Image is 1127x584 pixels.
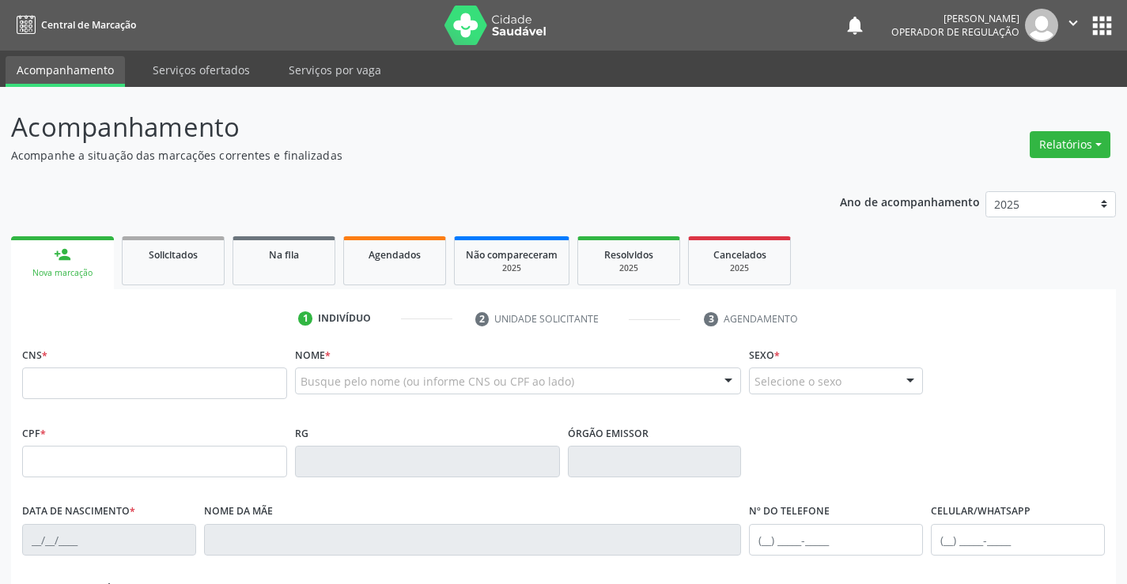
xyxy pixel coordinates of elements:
label: Celular/WhatsApp [931,499,1031,524]
input: (__) _____-_____ [931,524,1105,556]
a: Serviços ofertados [142,56,261,84]
span: Solicitados [149,248,198,262]
p: Acompanhamento [11,107,785,147]
span: Operador de regulação [891,25,1019,39]
input: (__) _____-_____ [749,524,923,556]
label: Órgão emissor [568,421,649,446]
span: Não compareceram [466,248,558,262]
a: Serviços por vaga [278,56,392,84]
span: Busque pelo nome (ou informe CNS ou CPF ao lado) [301,373,574,390]
div: Indivíduo [318,311,371,326]
p: Acompanhe a situação das marcações correntes e finalizadas [11,147,785,164]
img: img [1025,9,1058,42]
i:  [1065,14,1082,32]
span: Na fila [269,248,299,262]
label: Data de nascimento [22,499,135,524]
div: 1 [298,311,312,326]
div: 2025 [700,262,779,274]
a: Central de Marcação [11,12,136,38]
button: Relatórios [1030,131,1110,158]
label: RG [295,421,308,446]
div: [PERSON_NAME] [891,12,1019,25]
span: Resolvidos [604,248,653,262]
label: Sexo [749,343,780,367]
label: Nº do Telefone [749,499,830,524]
span: Central de Marcação [41,18,136,32]
button:  [1058,9,1088,42]
div: person_add [54,246,71,263]
p: Ano de acompanhamento [840,191,980,211]
label: Nome [295,343,331,367]
span: Agendados [369,248,421,262]
span: Cancelados [713,248,766,262]
button: apps [1088,12,1116,40]
a: Acompanhamento [6,56,125,87]
label: CPF [22,421,46,446]
label: Nome da mãe [204,499,273,524]
span: Selecione o sexo [754,373,841,390]
label: CNS [22,343,47,367]
div: 2025 [589,262,668,274]
div: Nova marcação [22,267,103,279]
div: 2025 [466,262,558,274]
input: __/__/____ [22,524,196,556]
button: notifications [844,14,866,36]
